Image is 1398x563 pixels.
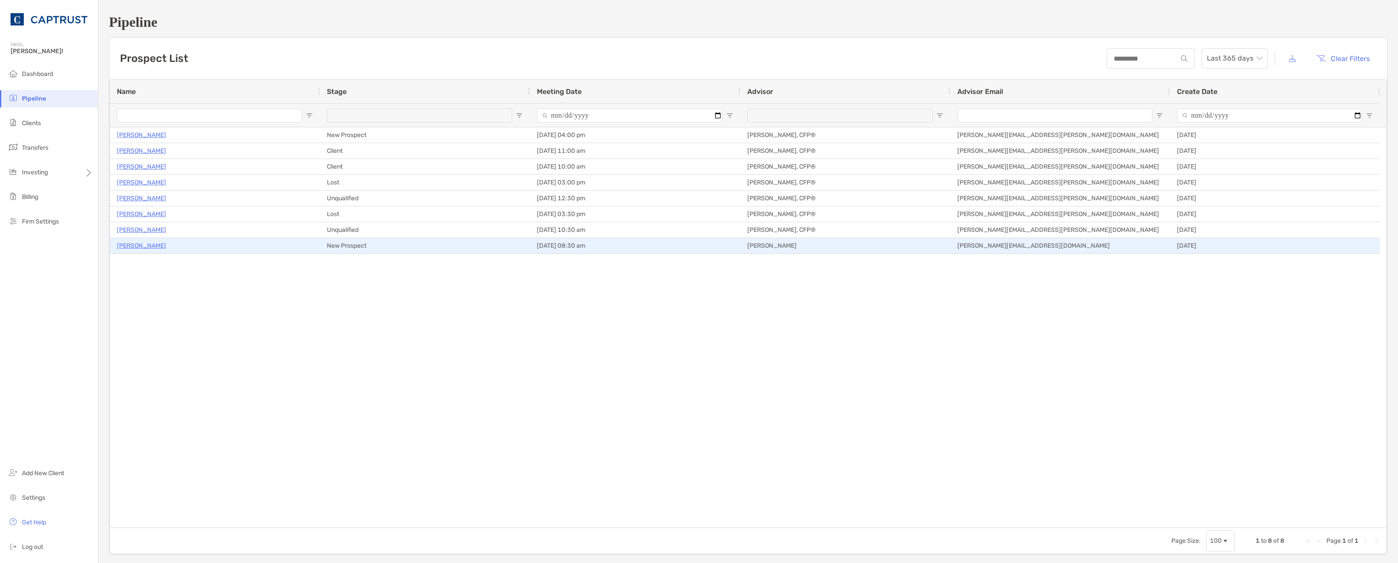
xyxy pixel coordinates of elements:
span: 1 [1342,537,1346,545]
div: Last Page [1373,538,1380,545]
span: Stage [327,87,347,96]
div: [PERSON_NAME][EMAIL_ADDRESS][PERSON_NAME][DOMAIN_NAME] [950,206,1170,222]
a: [PERSON_NAME] [117,240,166,251]
a: [PERSON_NAME] [117,193,166,204]
div: [PERSON_NAME][EMAIL_ADDRESS][PERSON_NAME][DOMAIN_NAME] [950,127,1170,143]
button: Open Filter Menu [306,112,313,119]
div: [PERSON_NAME], CFP® [740,159,950,174]
div: Client [320,159,530,174]
div: [PERSON_NAME], CFP® [740,143,950,159]
img: settings icon [8,492,18,502]
a: [PERSON_NAME] [117,209,166,220]
button: Open Filter Menu [726,112,733,119]
button: Open Filter Menu [516,112,523,119]
div: First Page [1305,538,1312,545]
div: [PERSON_NAME][EMAIL_ADDRESS][PERSON_NAME][DOMAIN_NAME] [950,191,1170,206]
span: Billing [22,193,38,201]
div: [PERSON_NAME], CFP® [740,127,950,143]
div: [DATE] 10:00 am [530,159,740,174]
div: Page Size [1206,531,1235,552]
div: [DATE] 03:00 pm [530,175,740,190]
input: Name Filter Input [117,108,302,123]
span: Advisor [747,87,773,96]
div: Client [320,143,530,159]
h1: Pipeline [109,14,1387,30]
span: Investing [22,169,48,176]
img: pipeline icon [8,93,18,103]
div: New Prospect [320,127,530,143]
p: [PERSON_NAME] [117,224,166,235]
div: [DATE] [1170,143,1380,159]
span: Clients [22,119,41,127]
a: [PERSON_NAME] [117,145,166,156]
img: dashboard icon [8,68,18,79]
div: [DATE] 11:00 am [530,143,740,159]
div: Lost [320,206,530,222]
img: investing icon [8,166,18,177]
img: CAPTRUST Logo [11,4,87,35]
input: Advisor Email Filter Input [957,108,1152,123]
img: firm-settings icon [8,216,18,226]
div: [PERSON_NAME][EMAIL_ADDRESS][PERSON_NAME][DOMAIN_NAME] [950,143,1170,159]
span: of [1347,537,1353,545]
div: Page Size: [1171,537,1201,545]
div: [DATE] 08:30 am [530,238,740,253]
div: [DATE] 03:30 pm [530,206,740,222]
span: Get Help [22,519,46,526]
div: New Prospect [320,238,530,253]
button: Open Filter Menu [1366,112,1373,119]
img: transfers icon [8,142,18,152]
a: [PERSON_NAME] [117,161,166,172]
div: [PERSON_NAME][EMAIL_ADDRESS][PERSON_NAME][DOMAIN_NAME] [950,159,1170,174]
div: [DATE] [1170,175,1380,190]
div: [PERSON_NAME], CFP® [740,222,950,238]
div: [PERSON_NAME][EMAIL_ADDRESS][PERSON_NAME][DOMAIN_NAME] [950,175,1170,190]
span: [PERSON_NAME]! [11,47,93,55]
img: billing icon [8,191,18,202]
a: [PERSON_NAME] [117,130,166,141]
img: get-help icon [8,516,18,527]
div: [DATE] [1170,127,1380,143]
img: add_new_client icon [8,467,18,478]
img: input icon [1181,55,1188,62]
button: Open Filter Menu [936,112,943,119]
a: [PERSON_NAME] [117,177,166,188]
span: Meeting Date [537,87,582,96]
div: [DATE] [1170,191,1380,206]
h3: Prospect List [120,52,188,65]
div: Unqualified [320,191,530,206]
div: [PERSON_NAME][EMAIL_ADDRESS][DOMAIN_NAME] [950,238,1170,253]
div: [DATE] 04:00 pm [530,127,740,143]
span: Settings [22,494,45,502]
input: Create Date Filter Input [1177,108,1362,123]
span: of [1273,537,1279,545]
div: Unqualified [320,222,530,238]
span: Create Date [1177,87,1217,96]
span: 1 [1355,537,1358,545]
div: [DATE] [1170,159,1380,174]
div: [PERSON_NAME][EMAIL_ADDRESS][PERSON_NAME][DOMAIN_NAME] [950,222,1170,238]
span: Name [117,87,136,96]
img: logout icon [8,541,18,552]
div: [DATE] [1170,206,1380,222]
span: Page [1326,537,1341,545]
span: Pipeline [22,95,46,102]
div: Lost [320,175,530,190]
div: [DATE] [1170,238,1380,253]
div: [PERSON_NAME], CFP® [740,206,950,222]
div: [PERSON_NAME], CFP® [740,175,950,190]
div: [DATE] [1170,222,1380,238]
span: Last 365 days [1207,49,1262,68]
div: [DATE] 10:30 am [530,222,740,238]
span: Add New Client [22,469,64,477]
span: 1 [1256,537,1260,545]
div: Previous Page [1316,538,1323,545]
img: clients icon [8,117,18,128]
span: Advisor Email [957,87,1003,96]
